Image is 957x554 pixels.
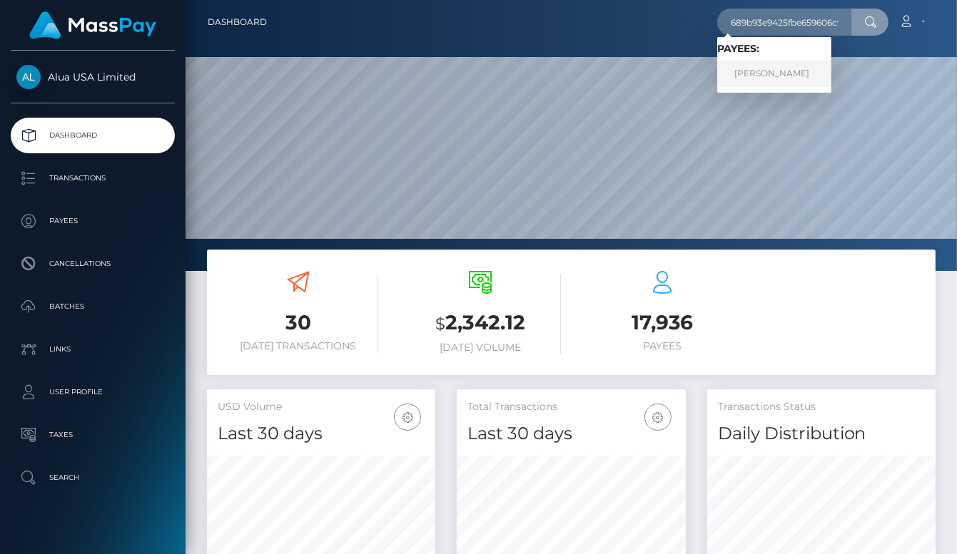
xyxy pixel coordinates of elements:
p: User Profile [16,381,169,403]
h4: Last 30 days [218,421,425,446]
p: Search [16,467,169,488]
h6: [DATE] Transactions [218,340,378,352]
small: $ [435,314,445,334]
p: Links [16,339,169,360]
h6: Payees: [717,43,831,55]
h5: Total Transactions [467,400,674,414]
a: Links [11,332,175,367]
h5: Transactions Status [718,400,925,414]
p: Dashboard [16,125,169,146]
a: Transactions [11,160,175,196]
a: Payees [11,203,175,239]
a: Batches [11,289,175,324]
a: Taxes [11,417,175,453]
h4: Last 30 days [467,421,674,446]
a: [PERSON_NAME] [717,61,831,87]
img: Alua USA Limited [16,65,41,89]
p: Taxes [16,424,169,446]
h6: Payees [582,340,743,352]
h6: [DATE] Volume [400,342,560,354]
h5: USD Volume [218,400,425,414]
h3: 2,342.12 [400,309,560,338]
a: Dashboard [208,7,267,37]
p: Cancellations [16,253,169,275]
a: Dashboard [11,118,175,153]
span: Alua USA Limited [11,71,175,83]
a: Cancellations [11,246,175,282]
img: MassPay Logo [29,11,156,39]
input: Search... [717,9,851,36]
p: Batches [16,296,169,317]
a: User Profile [11,374,175,410]
h4: Daily Distribution [718,421,925,446]
p: Transactions [16,168,169,189]
h3: 17,936 [582,309,743,337]
p: Payees [16,210,169,232]
h3: 30 [218,309,378,337]
a: Search [11,460,175,496]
